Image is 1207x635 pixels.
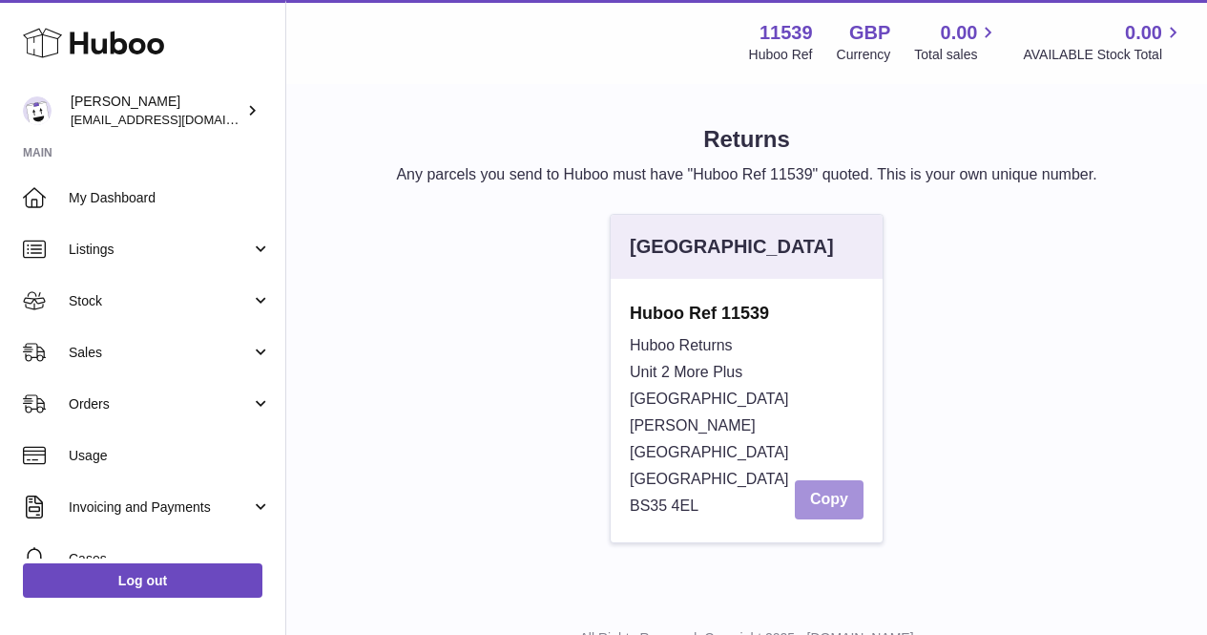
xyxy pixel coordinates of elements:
[317,164,1176,185] p: Any parcels you send to Huboo must have "Huboo Ref 11539" quoted. This is your own unique number.
[760,20,813,46] strong: 11539
[849,20,890,46] strong: GBP
[630,417,789,460] span: [PERSON_NAME][GEOGRAPHIC_DATA]
[837,46,891,64] div: Currency
[914,20,999,64] a: 0.00 Total sales
[69,292,251,310] span: Stock
[749,46,813,64] div: Huboo Ref
[69,344,251,362] span: Sales
[630,364,789,407] span: Unit 2 More Plus [GEOGRAPHIC_DATA]
[69,241,251,259] span: Listings
[69,189,271,207] span: My Dashboard
[1125,20,1162,46] span: 0.00
[23,563,262,598] a: Log out
[69,550,271,568] span: Cases
[941,20,978,46] span: 0.00
[69,447,271,465] span: Usage
[630,234,834,260] div: [GEOGRAPHIC_DATA]
[630,302,864,325] strong: Huboo Ref 11539
[630,337,733,353] span: Huboo Returns
[23,96,52,125] img: alperaslan1535@gmail.com
[630,471,789,487] span: [GEOGRAPHIC_DATA]
[1023,20,1184,64] a: 0.00 AVAILABLE Stock Total
[69,395,251,413] span: Orders
[914,46,999,64] span: Total sales
[317,124,1176,155] h1: Returns
[71,112,281,127] span: [EMAIL_ADDRESS][DOMAIN_NAME]
[795,480,864,519] button: Copy
[71,93,242,129] div: [PERSON_NAME]
[630,497,698,514] span: BS35 4EL
[69,498,251,517] span: Invoicing and Payments
[1023,46,1184,64] span: AVAILABLE Stock Total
